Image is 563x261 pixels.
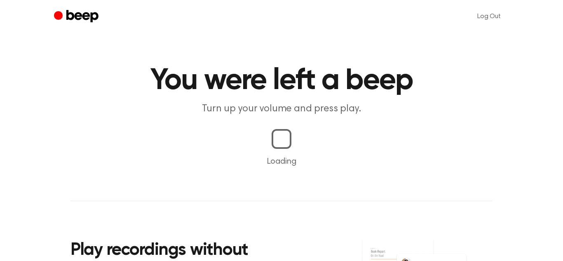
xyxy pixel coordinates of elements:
h1: You were left a beep [70,66,493,96]
a: Log Out [469,7,509,26]
p: Loading [10,155,553,168]
a: Beep [54,9,101,25]
p: Turn up your volume and press play. [123,102,440,116]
